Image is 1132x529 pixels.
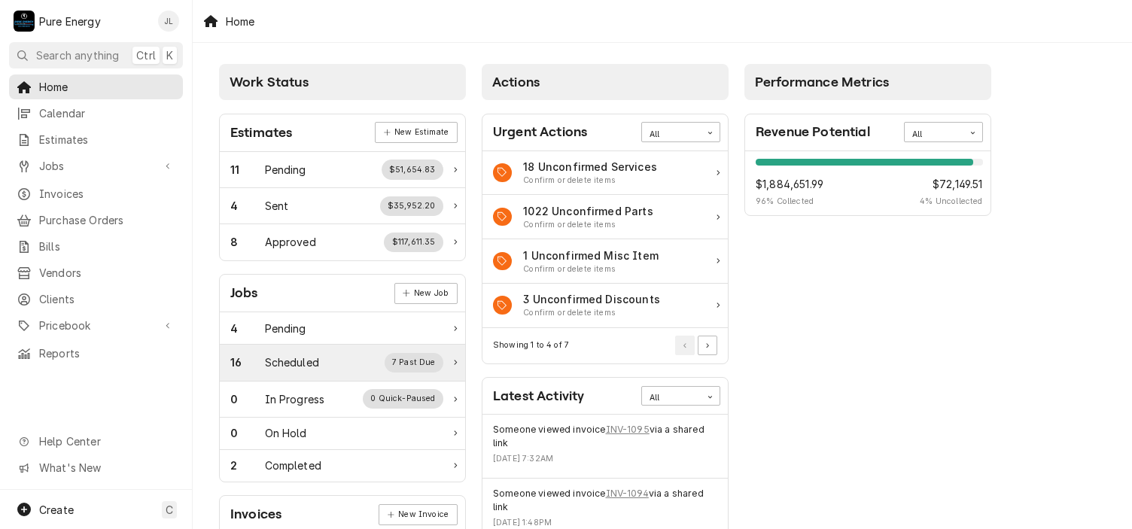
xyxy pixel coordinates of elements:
div: Work Status Title [265,162,306,178]
div: Card: Revenue Potential [744,114,991,217]
div: Card Data Filter Control [641,122,720,141]
div: Action Item [482,239,728,284]
div: Card Data Filter Control [904,122,983,141]
div: Card Header [482,378,728,415]
a: Invoices [9,181,183,206]
div: Card Link Button [394,283,458,304]
a: Bills [9,234,183,259]
div: Card Header [220,114,465,152]
a: INV-1095 [606,423,650,436]
div: Work Status [220,450,465,482]
div: Action Item Title [523,291,660,307]
div: Card Header [745,114,990,151]
div: Card Title [230,504,281,524]
span: Calendar [39,105,175,121]
div: Work Status Supplemental Data [382,160,444,179]
a: Go to What's New [9,455,183,480]
span: Ctrl [136,47,156,63]
div: Card Title [230,123,292,143]
a: Work Status [220,345,465,381]
span: Search anything [36,47,119,63]
div: Work Status Count [230,321,265,336]
div: Work Status Count [230,162,265,178]
div: Card Link Button [375,122,457,143]
div: Action Item Suggestion [523,175,657,187]
div: Revenue Potential Collected [920,176,982,208]
div: All [650,129,693,141]
div: Work Status Count [230,354,265,370]
span: Home [39,79,175,95]
span: Jobs [39,158,153,174]
div: Card Title [493,122,587,142]
a: Home [9,74,183,99]
div: Work Status Title [265,198,289,214]
a: Work Status [220,382,465,418]
a: Work Status [220,152,465,188]
div: Work Status Title [265,391,325,407]
a: Estimates [9,127,183,152]
div: Current Page Details [493,339,569,351]
span: Performance Metrics [755,74,889,90]
button: Go to Next Page [698,336,717,355]
a: Work Status [220,224,465,260]
div: James Linnenkamp's Avatar [158,11,179,32]
div: Revenue Potential [745,151,990,216]
a: Go to Pricebook [9,313,183,338]
span: Create [39,503,74,516]
a: Clients [9,287,183,312]
div: Card Column Header [482,64,729,100]
div: Work Status Supplemental Data [380,196,444,216]
div: Card Title [493,386,584,406]
a: Action Item [482,151,728,196]
div: All [912,129,956,141]
button: Search anythingCtrlK [9,42,183,68]
div: JL [158,11,179,32]
a: Work Status [220,418,465,450]
a: Reports [9,341,183,366]
div: Work Status Supplemental Data [384,233,443,252]
div: Work Status Supplemental Data [363,389,443,409]
a: Work Status [220,312,465,345]
div: Card Column Content [744,100,991,258]
span: $1,884,651.99 [756,176,823,192]
div: Work Status Title [265,234,316,250]
span: 96 % Collected [756,196,823,208]
span: Estimates [39,132,175,147]
span: Clients [39,291,175,307]
div: Card Header [220,275,465,312]
div: Card Link Button [379,504,457,525]
div: Revenue Potential Collected [756,176,823,208]
div: Card Data [220,152,465,260]
div: Action Item Suggestion [523,307,660,319]
div: Event Timestamp [493,517,717,529]
div: Event String [493,487,717,515]
div: Work Status Count [230,458,265,473]
div: Card Data [745,151,990,216]
div: Action Item Suggestion [523,263,659,275]
div: Action Item Title [523,203,653,219]
div: Work Status Title [265,458,321,473]
div: Card Column Header [219,64,466,100]
div: Pagination Controls [673,336,718,355]
a: Go to Jobs [9,154,183,178]
div: Work Status [220,188,465,224]
div: All [650,392,693,404]
span: Vendors [39,265,175,281]
a: New Job [394,283,458,304]
div: Card Title [756,122,870,142]
div: Card: Jobs [219,274,466,482]
span: Purchase Orders [39,212,175,228]
div: Event Timestamp [493,453,717,465]
a: Vendors [9,260,183,285]
div: Card Column Header [744,64,991,100]
a: New Invoice [379,504,457,525]
div: Card Header [482,114,728,151]
div: Card: Estimates [219,114,466,261]
div: Revenue Potential Details [756,159,983,208]
div: Action Item Title [523,159,657,175]
div: Pure Energy [39,14,101,29]
a: Action Item [482,195,728,239]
